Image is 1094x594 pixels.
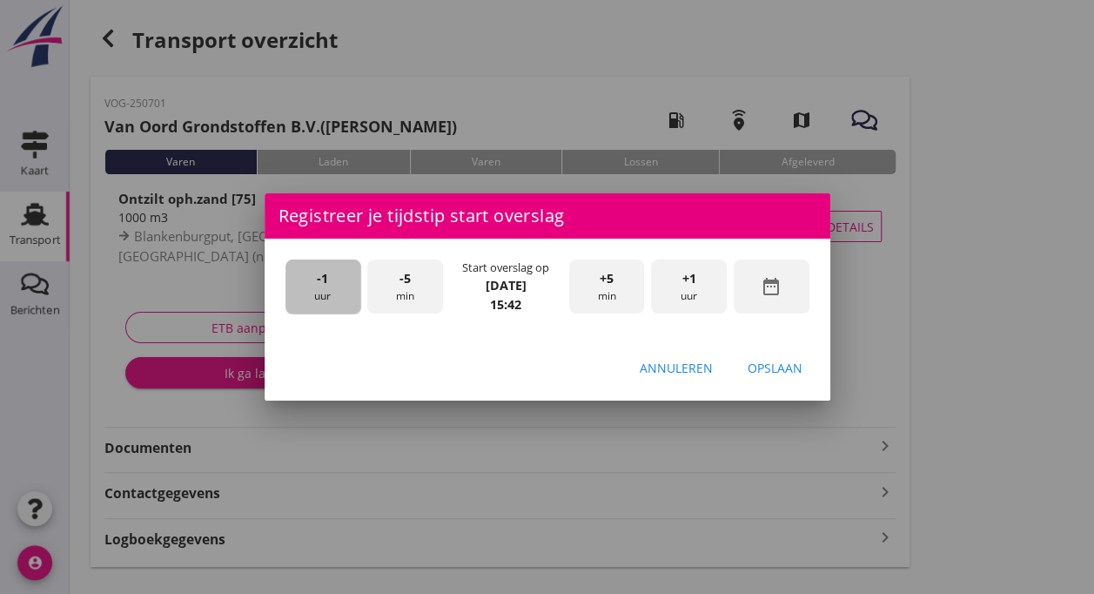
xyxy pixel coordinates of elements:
[285,260,361,314] div: uur
[640,359,713,377] div: Annuleren
[399,269,411,288] span: -5
[317,269,328,288] span: -1
[265,193,830,239] div: Registreer je tijdstip start overslag
[761,276,782,297] i: date_range
[748,359,802,377] div: Opslaan
[486,277,527,294] strong: [DATE]
[651,260,727,314] div: uur
[682,269,696,288] span: +1
[600,269,614,288] span: +5
[626,352,727,383] button: Annuleren
[734,352,816,383] button: Opslaan
[490,296,521,313] strong: 15:42
[462,260,549,276] div: Start overslag op
[367,260,443,314] div: min
[569,260,645,314] div: min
